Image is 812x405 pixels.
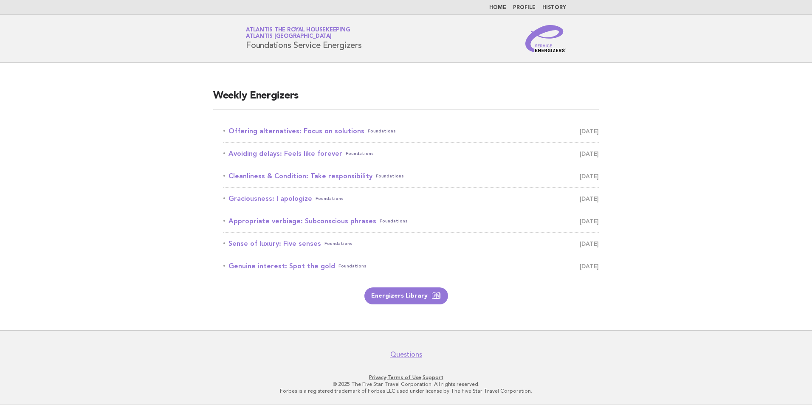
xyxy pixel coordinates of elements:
[338,260,367,272] span: Foundations
[223,260,599,272] a: Genuine interest: Spot the goldFoundations [DATE]
[542,5,566,10] a: History
[246,27,350,39] a: Atlantis the Royal HousekeepingAtlantis [GEOGRAPHIC_DATA]
[223,215,599,227] a: Appropriate verbiage: Subconscious phrasesFoundations [DATE]
[580,260,599,272] span: [DATE]
[368,125,396,137] span: Foundations
[580,193,599,205] span: [DATE]
[369,374,386,380] a: Privacy
[364,287,448,304] a: Energizers Library
[316,193,344,205] span: Foundations
[146,381,666,388] p: © 2025 The Five Star Travel Corporation. All rights reserved.
[580,125,599,137] span: [DATE]
[223,125,599,137] a: Offering alternatives: Focus on solutionsFoundations [DATE]
[223,170,599,182] a: Cleanliness & Condition: Take responsibilityFoundations [DATE]
[376,170,404,182] span: Foundations
[223,193,599,205] a: Graciousness: I apologizeFoundations [DATE]
[489,5,506,10] a: Home
[246,34,332,39] span: Atlantis [GEOGRAPHIC_DATA]
[213,89,599,110] h2: Weekly Energizers
[223,148,599,160] a: Avoiding delays: Feels like foreverFoundations [DATE]
[223,238,599,250] a: Sense of luxury: Five sensesFoundations [DATE]
[387,374,421,380] a: Terms of Use
[525,25,566,52] img: Service Energizers
[513,5,536,10] a: Profile
[580,238,599,250] span: [DATE]
[423,374,443,380] a: Support
[380,215,408,227] span: Foundations
[146,374,666,381] p: · ·
[580,215,599,227] span: [DATE]
[390,350,422,359] a: Questions
[580,148,599,160] span: [DATE]
[246,28,362,50] h1: Foundations Service Energizers
[324,238,352,250] span: Foundations
[580,170,599,182] span: [DATE]
[146,388,666,394] p: Forbes is a registered trademark of Forbes LLC used under license by The Five Star Travel Corpora...
[346,148,374,160] span: Foundations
